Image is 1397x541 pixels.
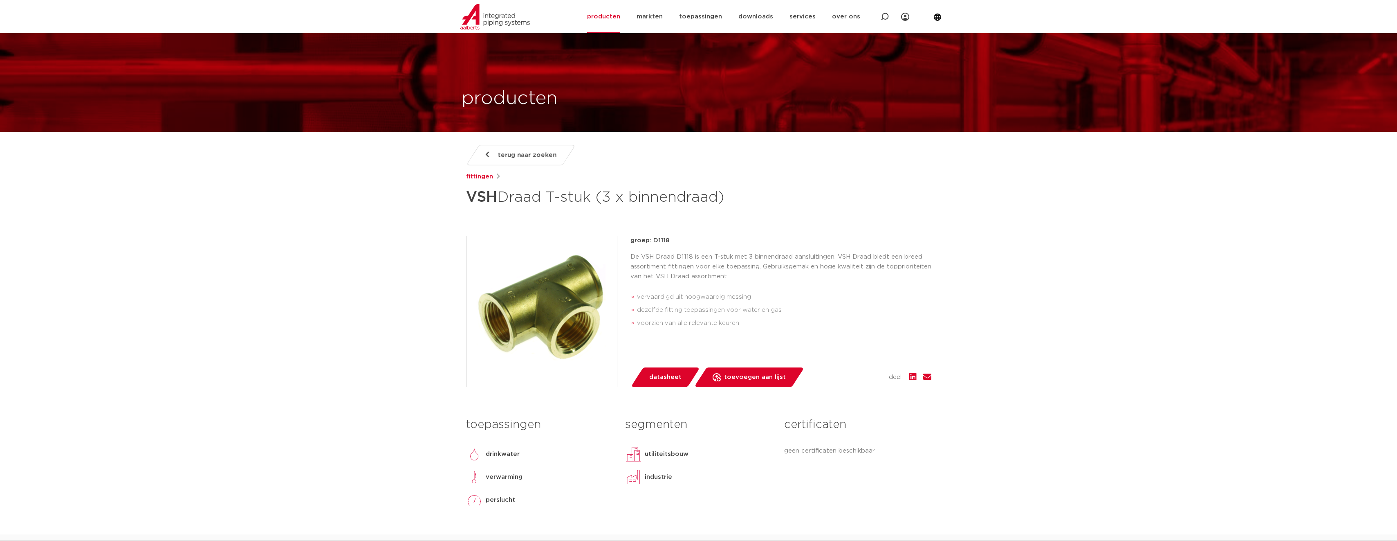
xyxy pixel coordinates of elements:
[625,417,772,433] h3: segmenten
[466,492,482,508] img: perslucht
[724,371,786,384] span: toevoegen aan lijst
[466,236,617,387] img: Product Image for VSH Draad T-stuk (3 x binnendraad)
[466,417,613,433] h3: toepassingen
[784,417,931,433] h3: certificaten
[625,469,641,485] img: industrie
[637,304,931,317] li: dezelfde fitting toepassingen voor water en gas
[630,236,931,246] p: groep: D1118
[466,145,575,165] a: terug naar zoeken
[466,190,497,205] strong: VSH
[630,367,700,387] a: datasheet
[486,495,515,505] p: perslucht
[645,472,672,482] p: industrie
[889,372,903,382] span: deel:
[466,185,773,210] h1: Draad T-stuk (3 x binnendraad)
[466,469,482,485] img: verwarming
[486,449,520,459] p: drinkwater
[630,252,931,282] p: De VSH Draad D1118 is een T-stuk met 3 binnendraad aansluitingen. VSH Draad biedt een breed assor...
[466,172,493,182] a: fittingen
[462,86,558,112] h1: producten
[637,317,931,330] li: voorzien van alle relevante keuren
[498,149,556,162] span: terug naar zoeken
[645,449,688,459] p: utiliteitsbouw
[637,291,931,304] li: vervaardigd uit hoogwaardig messing
[784,446,931,456] p: geen certificaten beschikbaar
[486,472,522,482] p: verwarming
[649,371,682,384] span: datasheet
[466,446,482,462] img: drinkwater
[625,446,641,462] img: utiliteitsbouw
